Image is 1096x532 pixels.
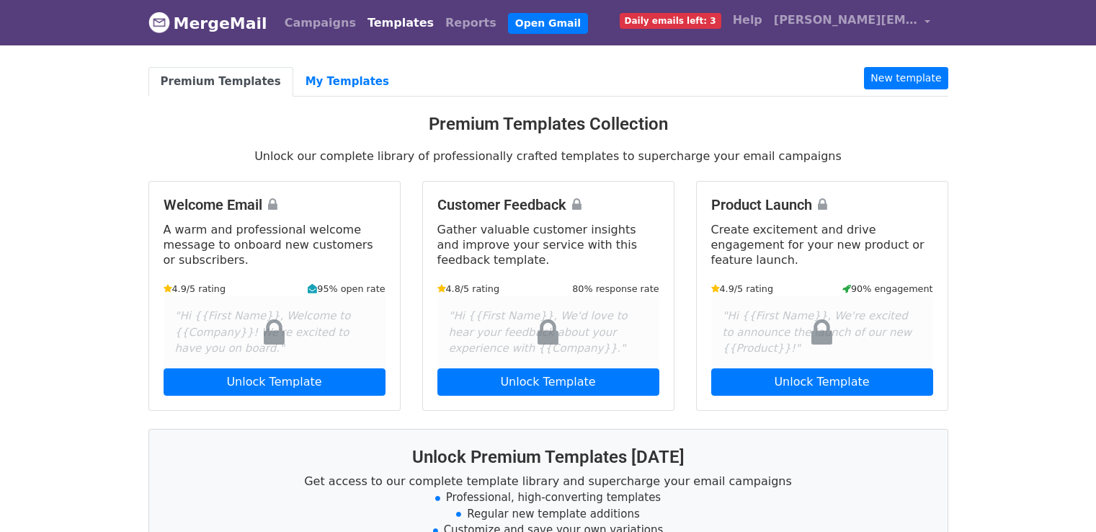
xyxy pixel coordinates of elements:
p: A warm and professional welcome message to onboard new customers or subscribers. [164,222,386,267]
h3: Unlock Premium Templates [DATE] [166,447,930,468]
small: 95% open rate [308,282,385,296]
p: Create excitement and drive engagement for your new product or feature launch. [711,222,933,267]
li: Regular new template additions [166,506,930,523]
h4: Product Launch [711,196,933,213]
div: "Hi {{First Name}}, We'd love to hear your feedback about your experience with {{Company}}." [437,296,659,368]
a: Unlock Template [437,368,659,396]
small: 4.8/5 rating [437,282,500,296]
p: Gather valuable customer insights and improve your service with this feedback template. [437,222,659,267]
a: MergeMail [148,8,267,38]
a: Open Gmail [508,13,588,34]
small: 80% response rate [572,282,659,296]
a: Unlock Template [164,368,386,396]
div: "Hi {{First Name}}, We're excited to announce the launch of our new {{Product}}!" [711,296,933,368]
a: Reports [440,9,502,37]
img: MergeMail logo [148,12,170,33]
small: 4.9/5 rating [711,282,774,296]
a: Help [727,6,768,35]
a: My Templates [293,67,401,97]
li: Professional, high-converting templates [166,489,930,506]
span: [PERSON_NAME][EMAIL_ADDRESS][DOMAIN_NAME] [774,12,918,29]
p: Get access to our complete template library and supercharge your email campaigns [166,474,930,489]
div: "Hi {{First Name}}, Welcome to {{Company}}! We're excited to have you on board." [164,296,386,368]
a: Templates [362,9,440,37]
small: 4.9/5 rating [164,282,226,296]
a: Premium Templates [148,67,293,97]
a: Campaigns [279,9,362,37]
span: Daily emails left: 3 [620,13,721,29]
h4: Customer Feedback [437,196,659,213]
h3: Premium Templates Collection [148,114,948,135]
a: Daily emails left: 3 [614,6,727,35]
small: 90% engagement [842,282,933,296]
a: [PERSON_NAME][EMAIL_ADDRESS][DOMAIN_NAME] [768,6,937,40]
a: New template [864,67,948,89]
p: Unlock our complete library of professionally crafted templates to supercharge your email campaigns [148,148,948,164]
h4: Welcome Email [164,196,386,213]
a: Unlock Template [711,368,933,396]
